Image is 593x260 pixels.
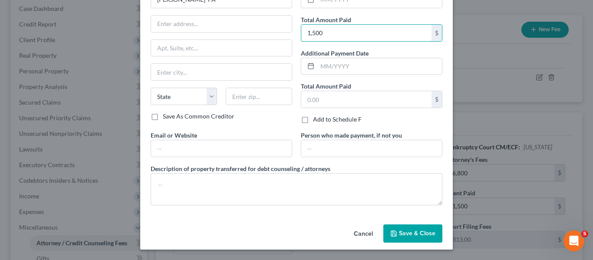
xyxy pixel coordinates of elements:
[347,225,380,243] button: Cancel
[432,25,442,41] div: $
[581,230,588,237] span: 5
[151,64,292,80] input: Enter city...
[301,140,442,157] input: --
[432,91,442,108] div: $
[226,88,292,105] input: Enter zip...
[563,230,584,251] iframe: Intercom live chat
[151,40,292,56] input: Apt, Suite, etc...
[301,91,432,108] input: 0.00
[301,15,351,24] label: Total Amount Paid
[317,58,442,75] input: MM/YYYY
[399,230,435,237] span: Save & Close
[151,164,330,173] label: Description of property transferred for debt counseling / attorneys
[151,140,292,157] input: --
[151,131,197,140] label: Email or Website
[301,131,402,140] label: Person who made payment, if not you
[301,49,369,58] label: Additional Payment Date
[151,16,292,32] input: Enter address...
[301,82,351,91] label: Total Amount Paid
[313,115,362,124] label: Add to Schedule F
[301,25,432,41] input: 0.00
[383,224,442,243] button: Save & Close
[163,112,234,121] label: Save As Common Creditor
